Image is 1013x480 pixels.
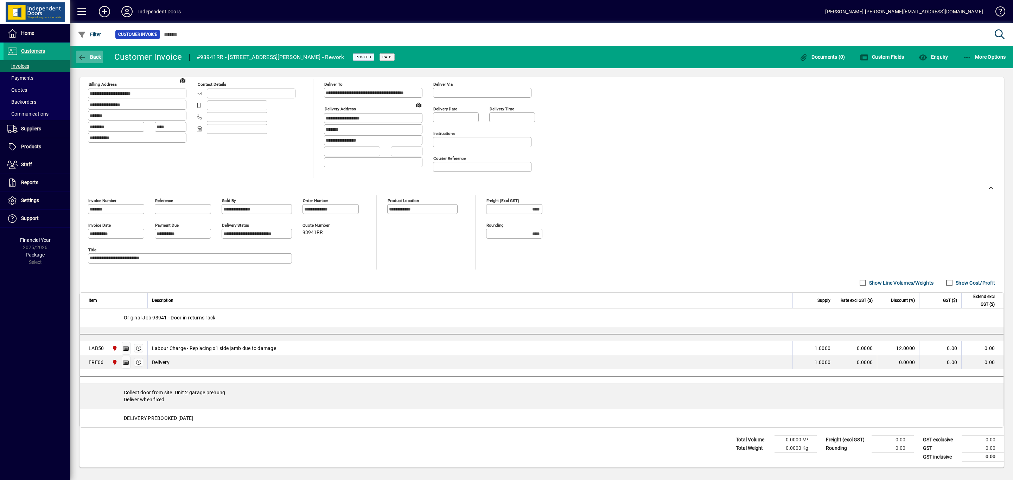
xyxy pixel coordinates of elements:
[110,344,118,352] span: Christchurch
[88,223,111,228] mat-label: Invoice date
[7,63,29,69] span: Invoices
[4,120,70,138] a: Suppliers
[388,198,419,203] mat-label: Product location
[4,25,70,42] a: Home
[4,156,70,174] a: Staff
[486,223,503,228] mat-label: Rounding
[919,453,962,461] td: GST inclusive
[954,279,995,286] label: Show Cost/Profit
[961,341,1004,355] td: 0.00
[433,131,455,136] mat-label: Instructions
[89,345,104,352] div: LAB50
[961,355,1004,369] td: 0.00
[118,31,157,38] span: Customer Invoice
[356,55,371,59] span: Posted
[21,180,38,185] span: Reports
[7,87,27,93] span: Quotes
[155,223,179,228] mat-label: Payment due
[822,436,872,444] td: Freight (excl GST)
[732,436,775,444] td: Total Volume
[891,297,915,304] span: Discount (%)
[78,32,101,37] span: Filter
[70,51,109,63] app-page-header-button: Back
[80,309,1004,327] div: Original Job 93941 - Door in returns rack
[919,341,961,355] td: 0.00
[490,106,514,111] mat-label: Delivery time
[4,174,70,192] a: Reports
[962,436,1004,444] td: 0.00
[822,444,872,453] td: Rounding
[21,197,39,203] span: Settings
[21,162,32,167] span: Staff
[877,355,919,369] td: 0.0000
[872,444,914,453] td: 0.00
[76,28,103,41] button: Filter
[815,345,831,352] span: 1.0000
[962,453,1004,461] td: 0.00
[917,51,950,63] button: Enquiry
[152,345,276,352] span: Labour Charge - Replacing x1 side jamb due to damage
[943,297,957,304] span: GST ($)
[963,54,1006,60] span: More Options
[872,436,914,444] td: 0.00
[303,198,328,203] mat-label: Order number
[177,74,188,86] a: View on map
[868,279,934,286] label: Show Line Volumes/Weights
[382,55,392,59] span: Paid
[76,51,103,63] button: Back
[21,144,41,149] span: Products
[222,198,236,203] mat-label: Sold by
[433,82,453,87] mat-label: Deliver via
[89,297,97,304] span: Item
[919,54,948,60] span: Enquiry
[88,198,116,203] mat-label: Invoice number
[4,108,70,120] a: Communications
[413,99,424,110] a: View on map
[7,75,33,81] span: Payments
[841,297,873,304] span: Rate excl GST ($)
[919,436,962,444] td: GST exclusive
[302,223,345,228] span: Quote number
[860,54,904,60] span: Custom Fields
[825,6,983,17] div: [PERSON_NAME] [PERSON_NAME][EMAIL_ADDRESS][DOMAIN_NAME]
[775,436,817,444] td: 0.0000 M³
[222,223,249,228] mat-label: Delivery status
[839,359,873,366] div: 0.0000
[961,51,1008,63] button: More Options
[110,358,118,366] span: Christchurch
[138,6,181,17] div: Independent Doors
[21,48,45,54] span: Customers
[7,99,36,105] span: Backorders
[4,72,70,84] a: Payments
[80,409,1004,427] div: DELIVERY PREBOOKED [DATE]
[798,51,847,63] button: Documents (0)
[155,198,173,203] mat-label: Reference
[20,237,51,243] span: Financial Year
[324,82,343,87] mat-label: Deliver To
[21,215,39,221] span: Support
[858,51,906,63] button: Custom Fields
[990,1,1004,24] a: Knowledge Base
[839,345,873,352] div: 0.0000
[433,156,466,161] mat-label: Courier Reference
[152,359,170,366] span: Delivery
[114,51,182,63] div: Customer Invoice
[877,341,919,355] td: 12.0000
[799,54,845,60] span: Documents (0)
[433,106,457,111] mat-label: Delivery date
[919,444,962,453] td: GST
[817,297,830,304] span: Supply
[21,126,41,131] span: Suppliers
[302,230,323,235] span: 93941RR
[486,198,519,203] mat-label: Freight (excl GST)
[93,5,116,18] button: Add
[815,359,831,366] span: 1.0000
[775,444,817,453] td: 0.0000 Kg
[962,444,1004,453] td: 0.00
[4,96,70,108] a: Backorders
[966,293,995,308] span: Extend excl GST ($)
[7,111,49,117] span: Communications
[89,359,103,366] div: FRE06
[4,210,70,227] a: Support
[26,252,45,258] span: Package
